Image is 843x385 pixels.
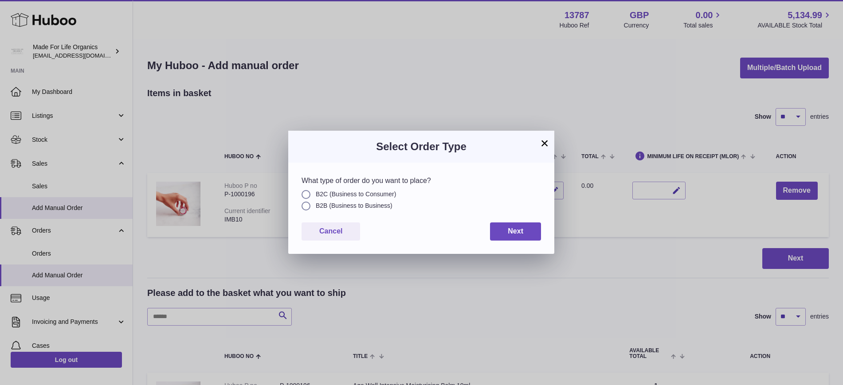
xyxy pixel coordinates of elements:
button: × [539,138,550,148]
h3: Select Order Type [302,140,541,154]
div: What type of order do you want to place? [302,176,541,190]
button: Cancel [302,222,360,241]
span: Next [508,227,523,235]
button: Next [490,222,541,241]
span: Cancel [319,227,342,235]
